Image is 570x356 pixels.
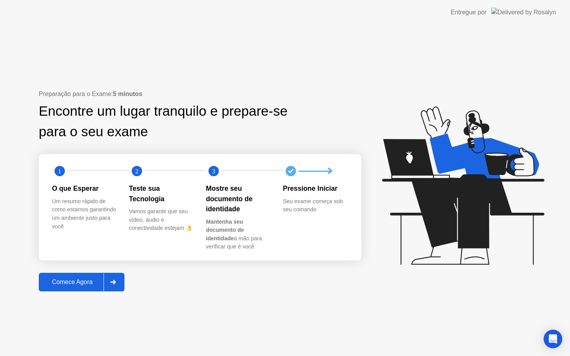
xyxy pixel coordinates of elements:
div: Vamos garantir que seu vídeo, áudio e conectividade estejam 👌 [129,207,194,233]
div: Entregue por [451,8,487,17]
div: Mostre seu documento de identidade [206,183,271,214]
img: Delivered by Rosalyn [491,8,556,17]
div: Um resumo rápido de como estamos garantindo um ambiente justo para você [52,197,117,231]
b: Mantenha seu documento de identidade [206,219,244,241]
div: Comece Agora [41,279,104,286]
div: Seu exame começa sob seu comando [283,197,348,214]
div: O que Esperar [52,183,117,193]
div: Teste sua Tecnologia [129,183,194,204]
text: 2 [135,168,138,175]
text: 1 [58,168,61,175]
div: Encontre um lugar tranquilo e prepare-se para o seu exame [39,101,312,142]
div: Preparação para o Exame: [39,89,361,99]
div: Pressione Iniciar [283,183,348,193]
text: 3 [212,168,215,175]
div: à mão para verificar que é você [206,218,271,251]
div: Open Intercom Messenger [544,330,562,348]
b: 5 minutos [113,91,142,97]
button: Comece Agora [39,273,124,291]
